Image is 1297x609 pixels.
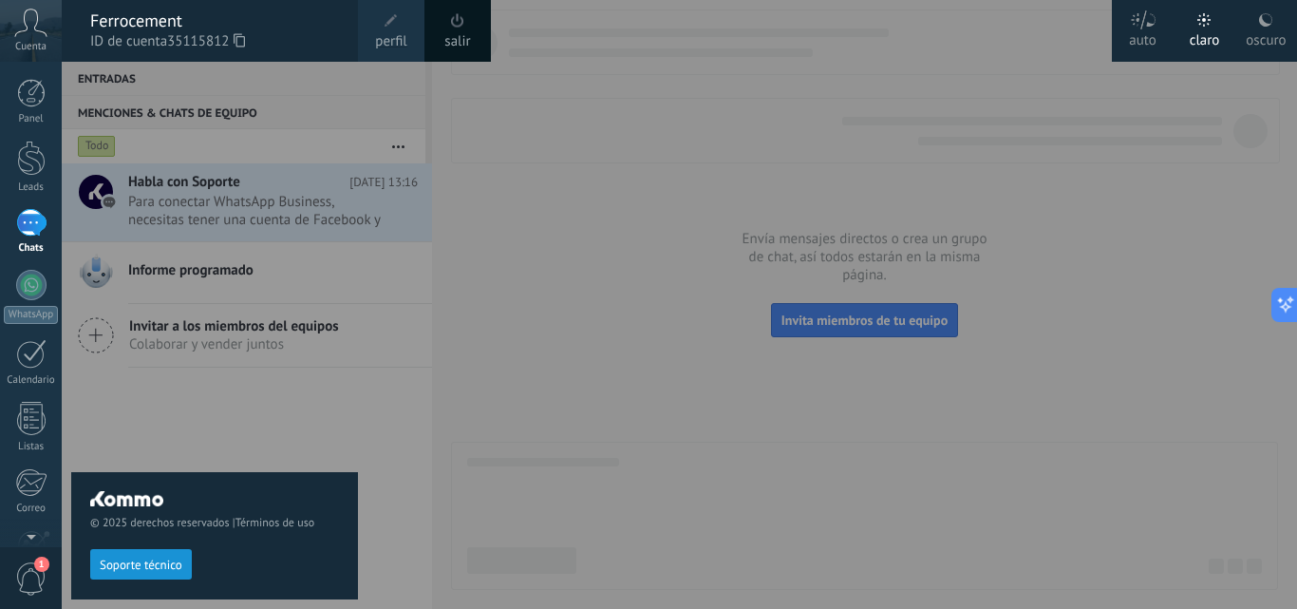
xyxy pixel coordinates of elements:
[15,41,47,53] span: Cuenta
[90,516,339,530] span: © 2025 derechos reservados |
[375,31,406,52] span: perfil
[90,557,192,571] a: Soporte técnico
[167,31,245,52] span: 35115812
[4,181,59,194] div: Leads
[4,374,59,387] div: Calendario
[444,31,470,52] a: salir
[1190,12,1220,62] div: claro
[34,557,49,572] span: 1
[4,441,59,453] div: Listas
[1129,12,1156,62] div: auto
[4,113,59,125] div: Panel
[100,559,182,572] span: Soporte técnico
[90,10,339,31] div: Ferrocement
[4,242,59,255] div: Chats
[4,503,59,515] div: Correo
[4,306,58,324] div: WhatsApp
[90,549,192,580] button: Soporte técnico
[90,31,339,52] span: ID de cuenta
[235,516,314,530] a: Términos de uso
[1246,12,1286,62] div: oscuro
